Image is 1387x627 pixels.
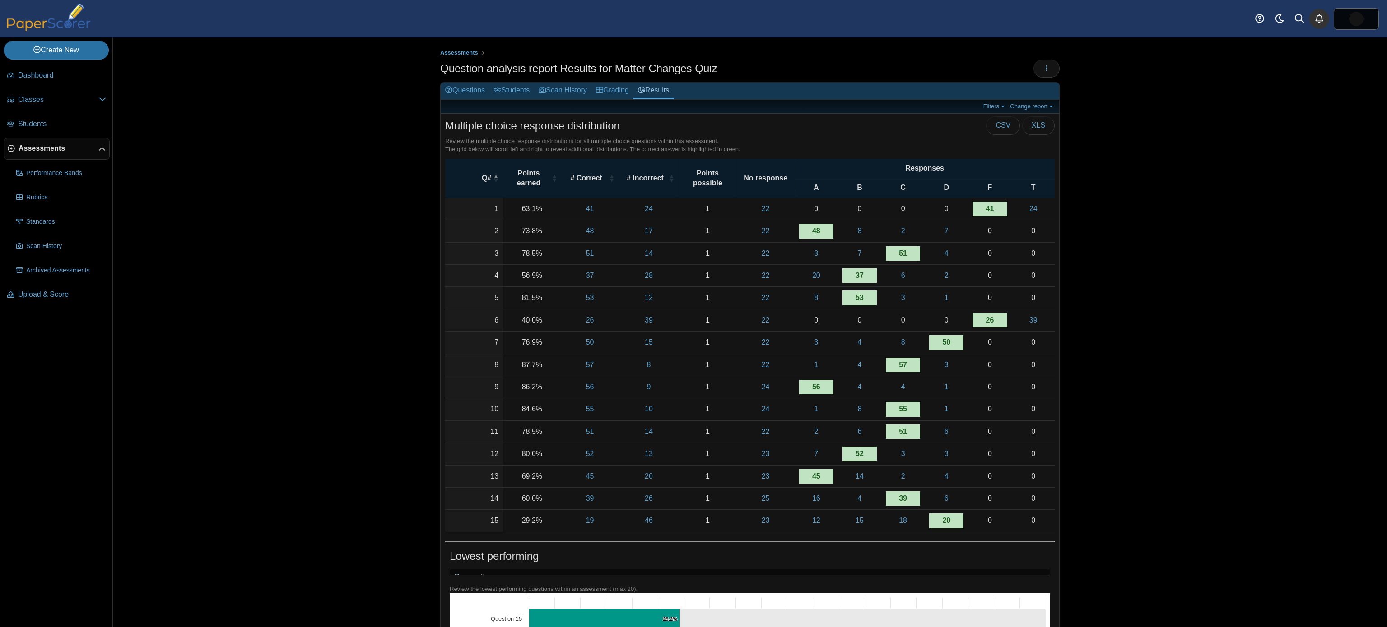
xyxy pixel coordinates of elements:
a: 1 [799,402,833,416]
div: 0 [973,226,1007,236]
td: 1 [679,309,736,332]
a: 53 [842,290,877,305]
td: 9 [445,376,503,398]
td: 8 [445,354,503,376]
a: 8 [842,224,877,238]
a: By question [450,569,497,585]
div: 0 [929,315,963,325]
span: Standards [26,217,106,226]
span: Assessments [440,49,478,56]
td: 63.1% [503,198,561,220]
a: 7 [799,447,833,461]
a: 24 [624,202,675,216]
div: Review the multiple choice response distributions for all multiple choice questions within this a... [445,137,1055,153]
h1: Question analysis report Results for Matter Changes Quiz [440,61,717,76]
a: 4 [842,491,877,506]
a: 2 [929,268,963,283]
a: 50 [565,335,614,350]
a: PaperScorer [4,25,94,32]
a: 3 [886,447,920,461]
a: 45 [799,469,833,484]
a: 24 [741,402,790,416]
td: 60.0% [503,488,561,510]
span: T [1016,183,1051,193]
td: 1 [679,287,736,309]
a: 53 [565,290,614,305]
a: 26 [624,491,675,506]
a: 39 [624,313,675,327]
a: 22 [741,268,790,283]
td: 1 [679,198,736,220]
td: 1 [679,376,736,398]
text: Question 15 [491,615,522,622]
a: 4 [842,335,877,350]
td: 1 [679,466,736,488]
td: 15 [445,510,503,531]
a: 56 [799,380,833,394]
td: 3 [445,243,503,265]
a: 1 [929,380,963,394]
a: 39 [565,491,614,506]
td: 1 [679,265,736,287]
a: Create New [4,41,109,59]
td: 81.5% [503,287,561,309]
div: 0 [1016,404,1051,414]
span: Classes [18,95,99,105]
a: 8 [624,358,675,372]
a: 24 [1016,202,1051,216]
div: 0 [973,427,1007,437]
td: 29.2% [503,510,561,531]
a: 37 [842,268,877,283]
a: 10 [624,402,675,416]
span: F [973,183,1007,193]
span: Points possible [683,168,732,189]
a: 16 [799,491,833,506]
span: Archived Assessments [26,266,106,275]
div: 0 [973,404,1007,414]
a: 14 [842,469,877,484]
a: 14 [624,246,675,261]
td: 1 [445,198,503,220]
span: Students [18,119,106,129]
a: 22 [741,246,790,261]
td: 78.5% [503,421,561,443]
td: 1 [679,243,736,265]
a: 3 [929,447,963,461]
a: 28 [624,268,675,283]
a: Scan History [534,83,591,99]
div: 0 [842,204,877,214]
div: 0 [1016,249,1051,258]
td: 86.2% [503,376,561,398]
div: 0 [973,337,1007,347]
div: 0 [886,204,920,214]
a: 1 [799,358,833,372]
a: 45 [565,469,614,484]
a: 12 [799,513,833,528]
div: 0 [1016,493,1051,503]
span: XLS [1032,121,1045,129]
a: 2 [799,424,833,439]
a: Scan History [13,235,110,257]
a: Dashboard [4,65,110,87]
a: 55 [886,402,920,416]
div: 0 [1016,449,1051,459]
td: 1 [679,421,736,443]
a: Classes [4,89,110,111]
a: Assessments [4,138,110,160]
a: Upload & Score [4,284,110,306]
a: Performance Bands [13,162,110,184]
div: 0 [973,516,1007,526]
div: 0 [842,315,877,325]
a: 23 [741,447,790,461]
a: 3 [886,290,920,305]
span: # Incorrect : Activate to sort [669,174,674,183]
a: 22 [741,290,790,305]
span: Responses [799,163,1051,173]
td: 1 [679,354,736,376]
td: 1 [679,398,736,420]
a: 8 [799,290,833,305]
a: 3 [799,246,833,261]
a: 51 [886,424,920,439]
a: Students [489,83,534,99]
a: 26 [973,313,1007,327]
